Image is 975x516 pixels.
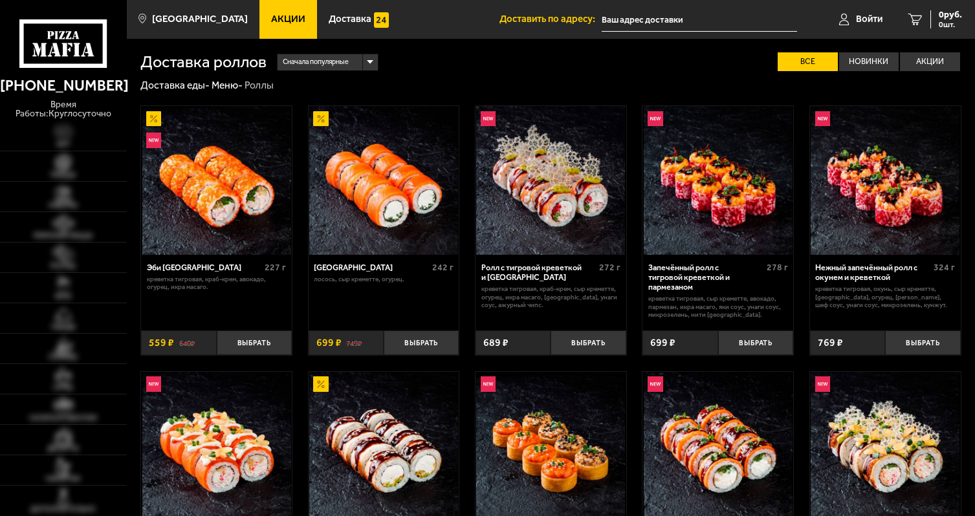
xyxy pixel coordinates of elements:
p: лосось, Сыр креметте, огурец. [314,275,454,284]
label: Все [778,52,838,71]
img: Новинка [481,376,496,392]
p: креветка тигровая, краб-крем, авокадо, огурец, икра масаго. [147,275,287,292]
img: Акционный [313,376,329,392]
img: Акционный [313,111,329,127]
div: Запечённый ролл с тигровой креветкой и пармезаном [648,263,763,292]
s: 640 ₽ [179,338,195,348]
span: 559 ₽ [149,338,174,348]
img: Новинка [146,376,162,392]
img: Нежный запечённый ролл с окунем и креветкой [811,106,959,255]
span: 242 г [432,262,454,273]
span: 769 ₽ [818,338,843,348]
span: 272 г [599,262,620,273]
a: АкционныйФиладельфия [309,106,459,255]
span: Доставить по адресу: [499,14,602,24]
span: 689 ₽ [483,338,509,348]
img: Новинка [815,111,831,127]
img: Филадельфия [309,106,458,255]
span: Сначала популярные [283,52,349,72]
span: 699 ₽ [650,338,675,348]
span: Доставка [329,14,371,24]
a: Меню- [212,79,243,91]
span: 227 г [265,262,286,273]
span: [GEOGRAPHIC_DATA] [152,14,248,24]
a: НовинкаЗапечённый ролл с тигровой креветкой и пармезаном [642,106,793,255]
div: Нежный запечённый ролл с окунем и креветкой [815,263,930,282]
img: 15daf4d41897b9f0e9f617042186c801.svg [374,12,389,28]
span: 699 ₽ [316,338,342,348]
button: Выбрать [384,330,459,355]
img: Акционный [146,111,162,127]
div: Роллы [245,79,274,92]
button: Выбрать [885,330,960,355]
label: Новинки [839,52,899,71]
s: 749 ₽ [346,338,362,348]
h1: Доставка роллов [140,54,267,70]
img: Новинка [146,133,162,148]
a: АкционныйНовинкаЭби Калифорния [141,106,292,255]
img: Ролл с тигровой креветкой и Гуакамоле [476,106,625,255]
span: Войти [856,14,882,24]
span: 324 г [934,262,955,273]
img: Новинка [481,111,496,127]
img: Эби Калифорния [142,106,291,255]
p: креветка тигровая, Сыр креметте, авокадо, пармезан, икра масаго, яки соус, унаги соус, микрозелен... [648,295,788,319]
label: Акции [900,52,960,71]
button: Выбрать [718,330,793,355]
p: креветка тигровая, окунь, Сыр креметте, [GEOGRAPHIC_DATA], огурец, [PERSON_NAME], шеф соус, унаги... [815,285,955,310]
img: Новинка [648,111,663,127]
span: 278 г [767,262,788,273]
a: Доставка еды- [140,79,210,91]
button: Выбрать [217,330,292,355]
img: Новинка [648,376,663,392]
span: 0 шт. [939,21,962,28]
input: Ваш адрес доставки [602,8,796,32]
div: Эби [GEOGRAPHIC_DATA] [147,263,262,272]
span: Акции [271,14,305,24]
img: Новинка [815,376,831,392]
div: Ролл с тигровой креветкой и [GEOGRAPHIC_DATA] [481,263,597,282]
p: креветка тигровая, краб-крем, Сыр креметте, огурец, икра масаго, [GEOGRAPHIC_DATA], унаги соус, а... [481,285,621,310]
div: [GEOGRAPHIC_DATA] [314,263,429,272]
button: Выбрать [551,330,626,355]
span: 0 руб. [939,10,962,19]
a: НовинкаНежный запечённый ролл с окунем и креветкой [810,106,961,255]
a: НовинкаРолл с тигровой креветкой и Гуакамоле [476,106,626,255]
img: Запечённый ролл с тигровой креветкой и пармезаном [644,106,793,255]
